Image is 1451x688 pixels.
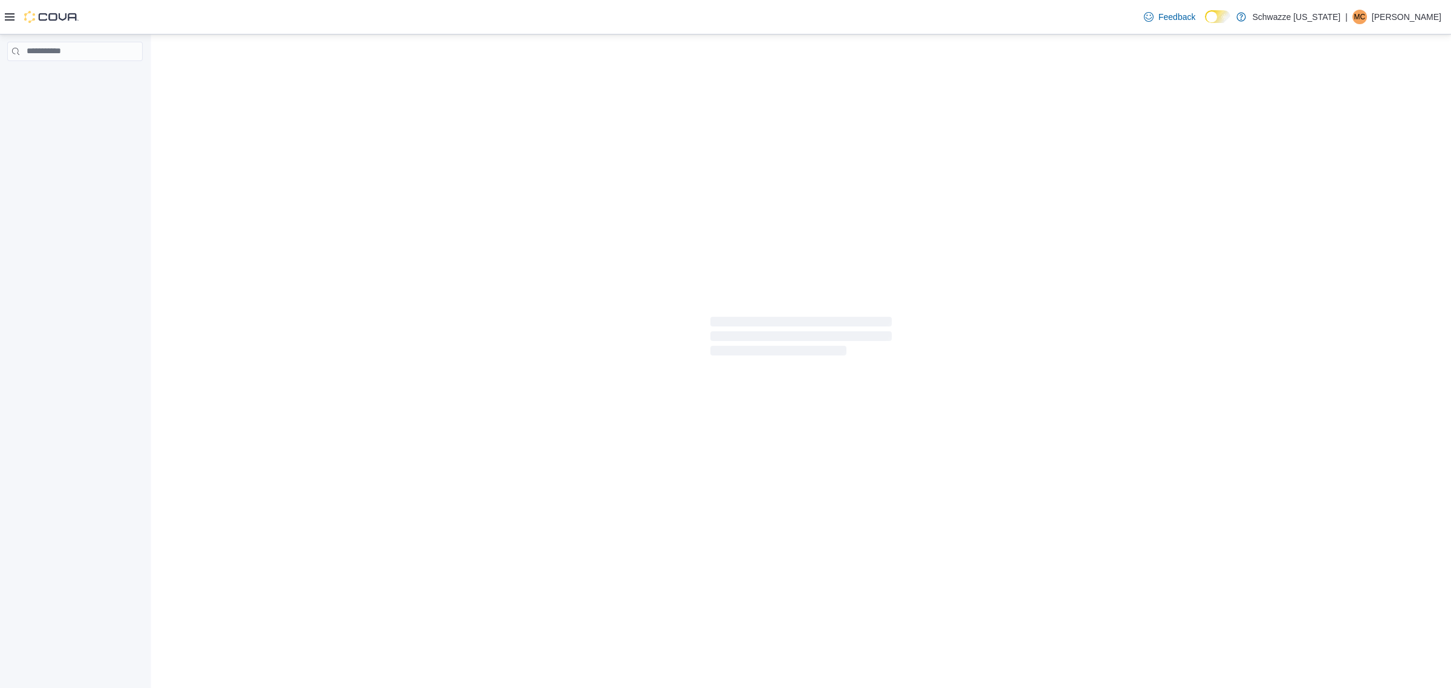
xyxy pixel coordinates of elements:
a: Feedback [1139,5,1200,29]
nav: Complex example [7,63,143,92]
span: MC [1354,10,1366,24]
span: Loading [710,319,892,358]
img: Cova [24,11,79,23]
p: | [1345,10,1348,24]
span: Dark Mode [1205,23,1206,24]
p: Schwazze [US_STATE] [1252,10,1340,24]
p: [PERSON_NAME] [1372,10,1441,24]
div: Michael Cornelius [1352,10,1367,24]
span: Feedback [1158,11,1195,23]
input: Dark Mode [1205,10,1230,23]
